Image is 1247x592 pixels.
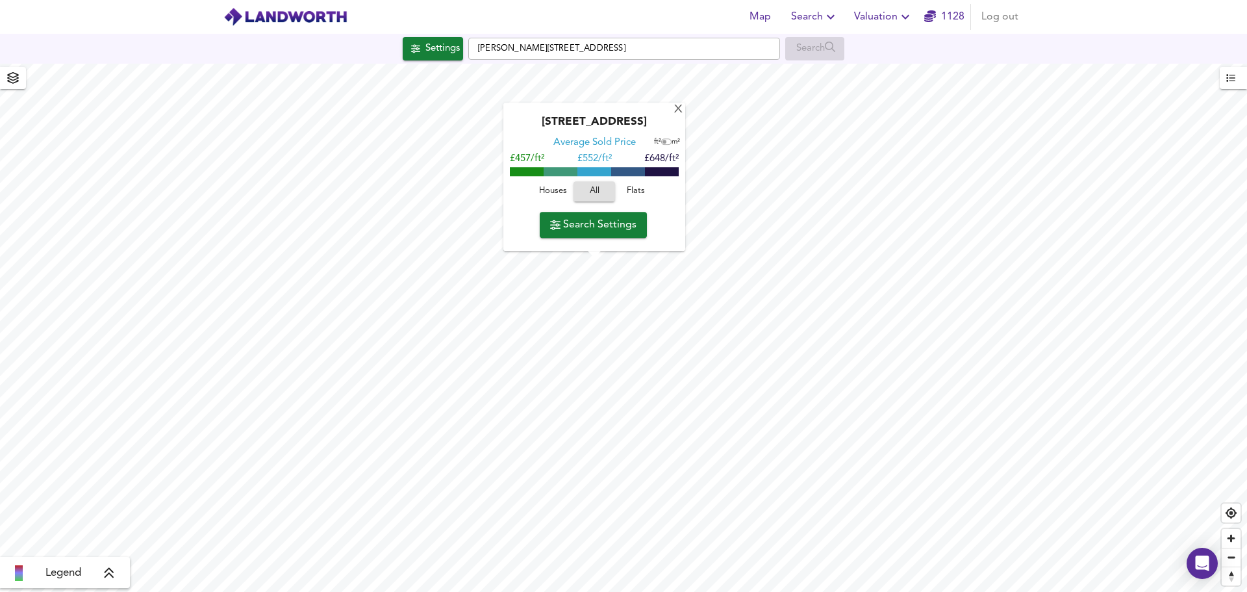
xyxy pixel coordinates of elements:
[673,104,684,116] div: X
[976,4,1024,30] button: Log out
[739,4,781,30] button: Map
[403,37,463,60] button: Settings
[785,37,844,60] div: Enable a Source before running a Search
[535,185,570,199] span: Houses
[981,8,1018,26] span: Log out
[1222,548,1241,567] span: Zoom out
[1222,529,1241,548] button: Zoom in
[468,38,780,60] input: Enter a location...
[573,182,615,202] button: All
[425,40,460,57] div: Settings
[577,155,612,164] span: £ 552/ft²
[744,8,775,26] span: Map
[510,116,679,137] div: [STREET_ADDRESS]
[1222,504,1241,522] button: Find my location
[1222,548,1241,567] button: Zoom out
[45,565,81,581] span: Legend
[849,4,918,30] button: Valuation
[1222,567,1241,586] span: Reset bearing to north
[791,8,838,26] span: Search
[1187,548,1218,579] div: Open Intercom Messenger
[510,155,544,164] span: £457/ft²
[618,185,653,199] span: Flats
[854,8,913,26] span: Valuation
[553,137,636,150] div: Average Sold Price
[924,8,964,26] a: 1128
[654,139,661,146] span: ft²
[924,4,965,30] button: 1128
[540,212,647,238] button: Search Settings
[580,185,609,199] span: All
[223,7,347,27] img: logo
[1222,567,1241,586] button: Reset bearing to north
[550,216,636,234] span: Search Settings
[403,37,463,60] div: Click to configure Search Settings
[672,139,680,146] span: m²
[532,182,573,202] button: Houses
[786,4,844,30] button: Search
[615,182,657,202] button: Flats
[644,155,679,164] span: £648/ft²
